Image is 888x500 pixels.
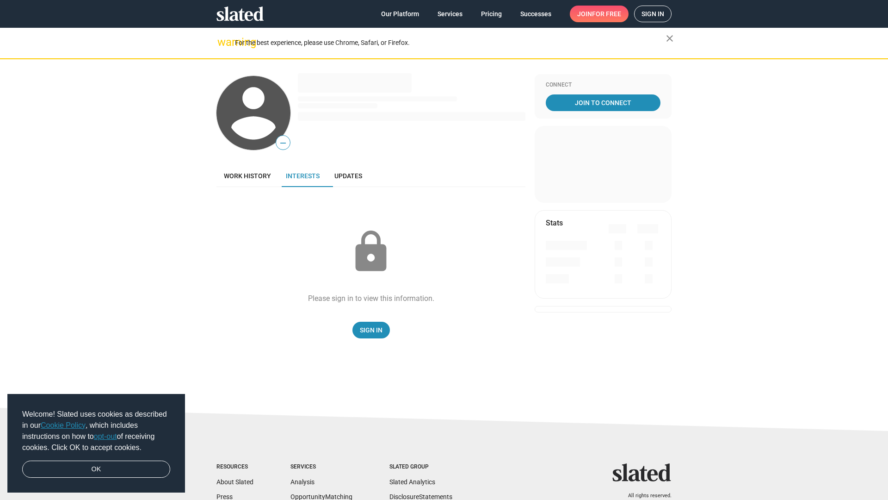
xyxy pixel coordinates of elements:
a: dismiss cookie message [22,461,170,478]
a: Successes [513,6,559,22]
mat-card-title: Stats [546,218,563,228]
span: Our Platform [381,6,419,22]
mat-icon: warning [217,37,228,48]
div: Resources [216,463,253,471]
a: Our Platform [374,6,426,22]
span: Pricing [481,6,502,22]
div: cookieconsent [7,394,185,493]
span: Successes [520,6,551,22]
span: Welcome! Slated uses cookies as described in our , which includes instructions on how to of recei... [22,409,170,453]
a: Sign in [634,6,672,22]
mat-icon: close [664,33,675,44]
a: Pricing [474,6,509,22]
a: Updates [327,165,370,187]
div: Services [290,463,352,471]
a: About Slated [216,478,253,486]
span: Join To Connect [548,94,659,111]
span: Updates [334,172,362,180]
span: Services [438,6,462,22]
div: Slated Group [389,463,452,471]
a: Join To Connect [546,94,660,111]
a: Interests [278,165,327,187]
a: Analysis [290,478,314,486]
span: Work history [224,172,271,180]
mat-icon: lock [348,229,394,275]
a: Slated Analytics [389,478,435,486]
span: Interests [286,172,320,180]
a: Joinfor free [570,6,629,22]
a: Work history [216,165,278,187]
span: for free [592,6,621,22]
span: Join [577,6,621,22]
div: Please sign in to view this information. [308,294,434,303]
a: Cookie Policy [41,421,86,429]
a: Sign In [352,322,390,338]
a: opt-out [94,432,117,440]
div: For the best experience, please use Chrome, Safari, or Firefox. [235,37,666,49]
span: — [276,137,290,149]
a: Services [430,6,470,22]
div: Connect [546,81,660,89]
span: Sign In [360,322,382,338]
span: Sign in [641,6,664,22]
